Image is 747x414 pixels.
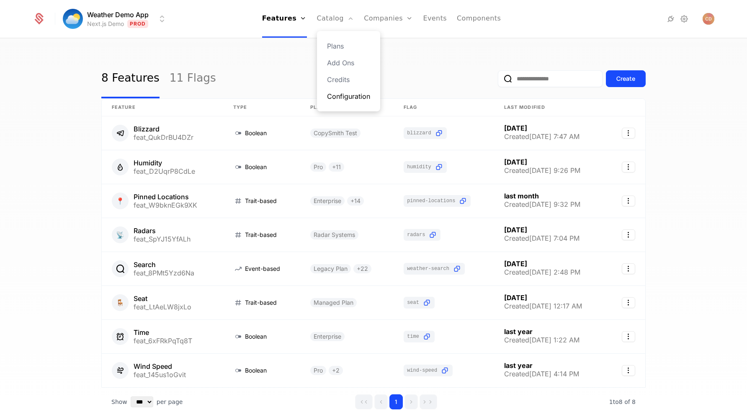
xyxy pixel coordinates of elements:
button: Select action [622,263,635,274]
span: Show [111,398,127,406]
a: Integrations [666,14,676,24]
a: Settings [679,14,689,24]
span: Prod [127,20,149,28]
a: 11 Flags [170,59,216,98]
select: Select page size [131,396,153,407]
button: Select action [622,162,635,172]
button: Go to next page [404,394,418,409]
div: Create [616,75,635,83]
button: Go to first page [355,394,373,409]
th: Type [223,99,300,116]
button: Select action [622,297,635,308]
a: Plans [327,41,370,51]
button: Go to page 1 [389,394,403,409]
th: Flag [394,99,494,116]
button: Select action [622,128,635,139]
button: Select action [622,195,635,206]
button: Select action [622,365,635,376]
div: Next.js Demo [87,20,124,28]
div: Page navigation [355,394,437,409]
img: Weather Demo App [63,9,83,29]
th: Last Modified [494,99,607,116]
button: Open user button [703,13,714,25]
button: Select action [622,229,635,240]
button: Go to last page [420,394,437,409]
span: per page [157,398,183,406]
th: Feature [102,99,223,116]
img: Cole Demo [703,13,714,25]
button: Select environment [65,10,167,28]
a: Add Ons [327,58,370,68]
a: 8 Features [101,59,160,98]
span: Weather Demo App [87,10,149,20]
span: 1 to 8 of [609,399,632,405]
a: Configuration [327,91,370,101]
a: Credits [327,75,370,85]
button: Select action [622,331,635,342]
button: Create [606,70,646,87]
span: 8 [609,399,636,405]
th: Plans [300,99,394,116]
button: Go to previous page [374,394,388,409]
